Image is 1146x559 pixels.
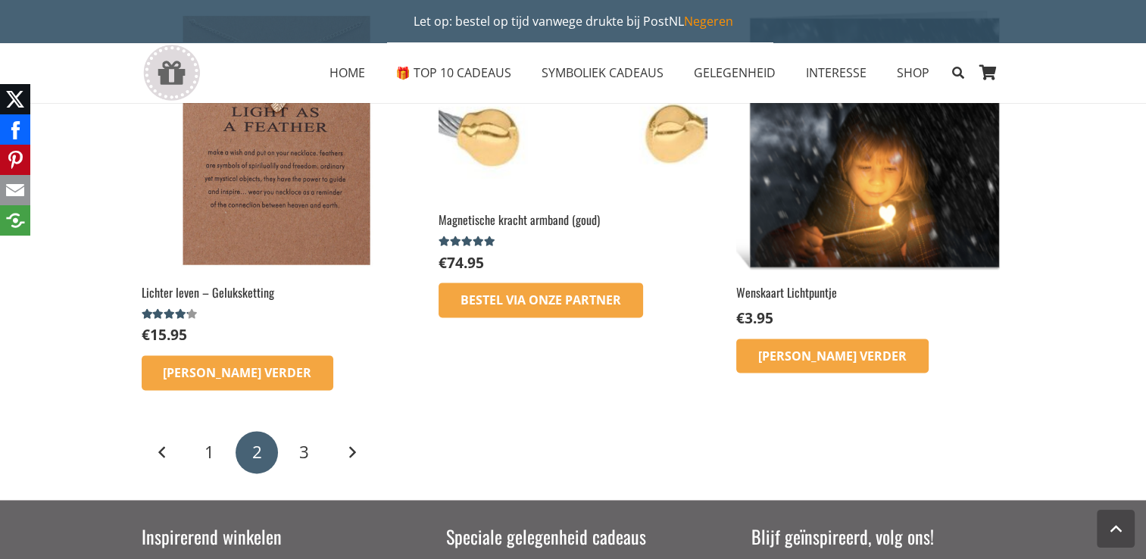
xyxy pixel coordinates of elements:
nav: Berichten paginering [142,429,1005,476]
img: kado Energie Armband met magneet cadeau therapie pijn sieraad gouden zilveren armband kopen [439,6,707,202]
a: GELEGENHEIDGELEGENHEID Menu [679,54,791,92]
div: Gewaardeerd 4.00 uit 5 [142,308,200,320]
a: INTERESSEINTERESSE Menu [791,54,882,92]
a: Zoeken [945,54,971,92]
a: Winkelwagen [972,42,1005,103]
a: HOMEHOME Menu [314,54,380,92]
span: 🎁 TOP 10 CADEAUS [395,64,511,81]
bdi: 74.95 [439,252,484,273]
span: € [439,252,447,273]
span: Gewaardeerd uit 5 [142,308,188,320]
h2: Magnetische kracht armband (goud) [439,211,707,228]
a: SHOPSHOP Menu [882,54,945,92]
a: Pagina 1 [189,431,231,473]
h3: Blijf geïnspireerd, volg ons! [751,524,1005,550]
span: Gewaardeerd uit 5 [439,236,497,248]
span: € [736,308,745,328]
a: Pagina 3 [283,431,326,473]
h2: Lichter leven – Geluksketting [142,284,410,301]
span: 2 [252,440,262,464]
span: Pagina 2 [236,431,278,473]
h3: Inspirerend winkelen [142,524,395,550]
a: Wenskaart Lichtpuntje €3.95 [736,6,1004,329]
a: Volgende [330,431,373,473]
span: GELEGENHEID [694,64,776,81]
span: € [142,324,150,345]
span: SHOP [897,64,929,81]
a: Vorige [142,431,184,473]
bdi: 3.95 [736,308,773,328]
a: Negeren [684,13,733,30]
a: Lees meer over “Lichter leven - Geluksketting” [142,355,334,390]
span: SYMBOLIEK CADEAUS [542,64,664,81]
span: INTERESSE [806,64,867,81]
h2: Wenskaart Lichtpuntje [736,284,1004,301]
a: Bestel via onze partner [439,283,643,317]
span: 3 [299,440,309,464]
a: Terug naar top [1097,510,1135,548]
a: Magnetische kracht armband (goud)Gewaardeerd 5.00 uit 5 €74.95 [439,6,707,273]
a: SYMBOLIEK CADEAUSSYMBOLIEK CADEAUS Menu [526,54,679,92]
div: Gewaardeerd 5.00 uit 5 [439,236,497,248]
span: HOME [329,64,365,81]
h3: Speciale gelegenheid cadeaus [446,524,700,550]
img: Veer ketting voor vrijheid bestellen op inspirerendwinkelen.nl [142,6,410,274]
a: gift-box-icon-grey-inspirerendwinkelen [142,45,201,101]
a: Lees meer over “Wenskaart Lichtpuntje” [736,339,929,373]
a: 🎁 TOP 10 CADEAUS🎁 TOP 10 CADEAUS Menu [380,54,526,92]
bdi: 15.95 [142,324,187,345]
a: Lichter leven – GelukskettingGewaardeerd 4.00 uit 5 €15.95 [142,6,410,345]
img: kaarten met wijsheden kaars hart ingspire [736,6,1004,274]
span: 1 [205,440,214,464]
